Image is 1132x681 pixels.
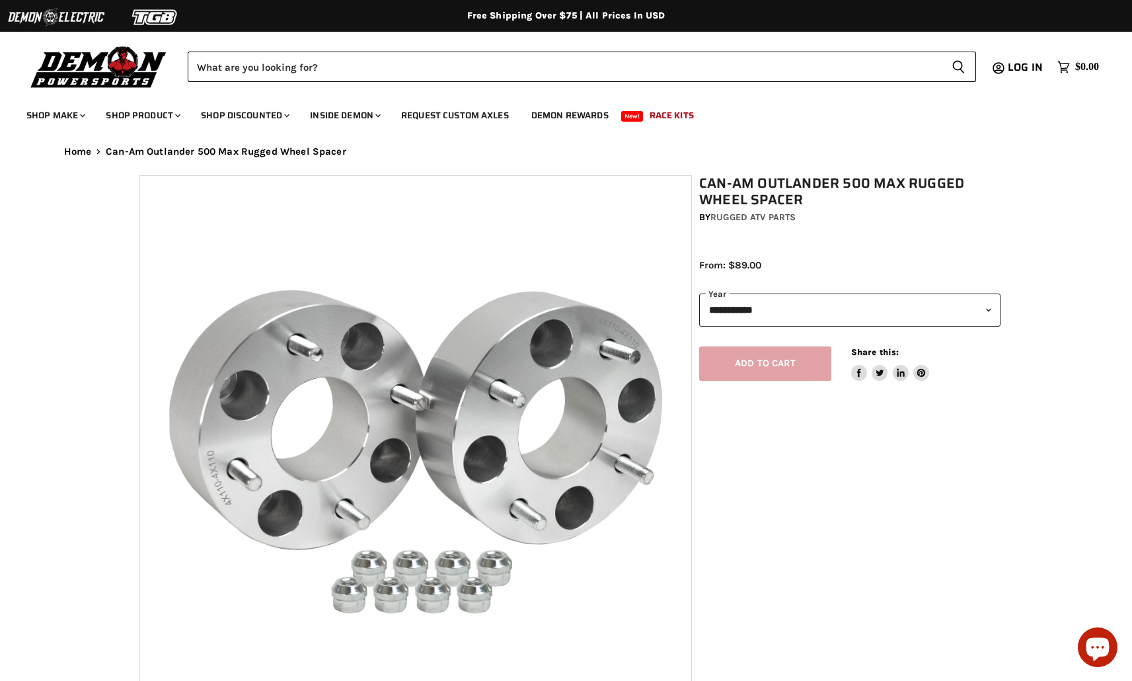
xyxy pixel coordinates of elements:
a: Log in [1002,61,1051,73]
span: Share this: [851,347,899,357]
h1: Can-Am Outlander 500 Max Rugged Wheel Spacer [699,175,1000,208]
span: Log in [1008,59,1043,75]
span: From: $89.00 [699,259,761,271]
img: Demon Powersports [26,43,171,90]
a: Request Custom Axles [391,102,519,129]
aside: Share this: [851,346,930,381]
span: $0.00 [1075,61,1099,73]
div: by [699,210,1000,225]
inbox-online-store-chat: Shopify online store chat [1074,627,1121,670]
a: Rugged ATV Parts [710,212,796,223]
a: Demon Rewards [521,102,619,129]
select: year [699,294,1000,326]
img: Demon Electric Logo 2 [7,5,106,30]
a: $0.00 [1051,58,1106,77]
ul: Main menu [17,97,1096,129]
a: Shop Make [17,102,93,129]
a: Shop Discounted [191,102,297,129]
div: Free Shipping Over $75 | All Prices In USD [38,10,1095,22]
span: New! [621,111,644,122]
a: Shop Product [96,102,188,129]
a: Race Kits [640,102,704,129]
a: Inside Demon [300,102,389,129]
img: TGB Logo 2 [106,5,205,30]
button: Search [941,52,976,82]
input: Search [188,52,941,82]
span: Can-Am Outlander 500 Max Rugged Wheel Spacer [106,146,346,157]
a: Home [64,146,92,157]
nav: Breadcrumbs [38,146,1095,157]
form: Product [188,52,976,82]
